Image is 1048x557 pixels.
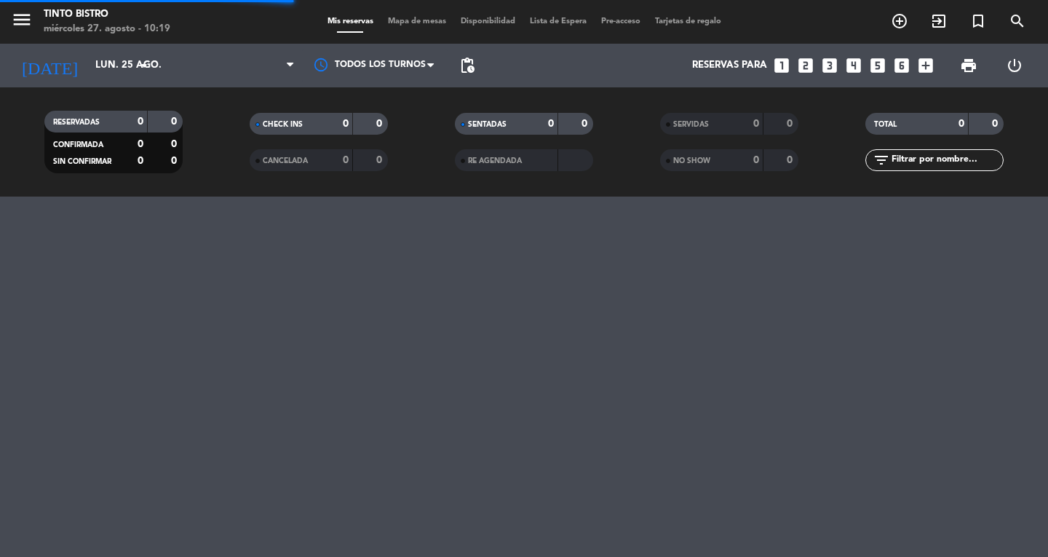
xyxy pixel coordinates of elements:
i: looks_one [772,56,791,75]
i: power_settings_new [1006,57,1023,74]
strong: 0 [753,119,759,129]
span: Reservas para [692,60,767,71]
span: Lista de Espera [523,17,594,25]
div: Tinto Bistro [44,7,170,22]
span: print [960,57,977,74]
span: Pre-acceso [594,17,648,25]
div: LOG OUT [991,44,1037,87]
span: SIN CONFIRMAR [53,158,111,165]
strong: 0 [343,155,349,165]
strong: 0 [787,119,795,129]
span: Tarjetas de regalo [648,17,729,25]
strong: 0 [753,155,759,165]
strong: 0 [138,116,143,127]
i: [DATE] [11,50,88,82]
span: Disponibilidad [453,17,523,25]
strong: 0 [138,156,143,166]
i: looks_two [796,56,815,75]
span: CONFIRMADA [53,141,103,149]
span: NO SHOW [673,157,710,165]
span: Mapa de mesas [381,17,453,25]
i: menu [11,9,33,31]
i: looks_5 [868,56,887,75]
i: looks_6 [892,56,911,75]
i: add_circle_outline [891,12,908,30]
strong: 0 [958,119,964,129]
strong: 0 [171,139,180,149]
strong: 0 [171,116,180,127]
i: search [1009,12,1026,30]
strong: 0 [787,155,795,165]
span: Mis reservas [320,17,381,25]
strong: 0 [376,119,385,129]
span: SERVIDAS [673,121,709,128]
i: looks_4 [844,56,863,75]
span: RE AGENDADA [468,157,522,165]
strong: 0 [343,119,349,129]
span: CHECK INS [263,121,303,128]
span: RESERVADAS [53,119,100,126]
strong: 0 [548,119,554,129]
button: menu [11,9,33,36]
span: SENTADAS [468,121,507,128]
i: turned_in_not [969,12,987,30]
i: add_box [916,56,935,75]
input: Filtrar por nombre... [890,152,1003,168]
span: TOTAL [874,121,897,128]
strong: 0 [138,139,143,149]
span: pending_actions [458,57,476,74]
strong: 0 [581,119,590,129]
span: CANCELADA [263,157,308,165]
strong: 0 [376,155,385,165]
div: miércoles 27. agosto - 10:19 [44,22,170,36]
strong: 0 [992,119,1001,129]
strong: 0 [171,156,180,166]
i: filter_list [873,151,890,169]
i: looks_3 [820,56,839,75]
i: arrow_drop_down [135,57,153,74]
i: exit_to_app [930,12,948,30]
